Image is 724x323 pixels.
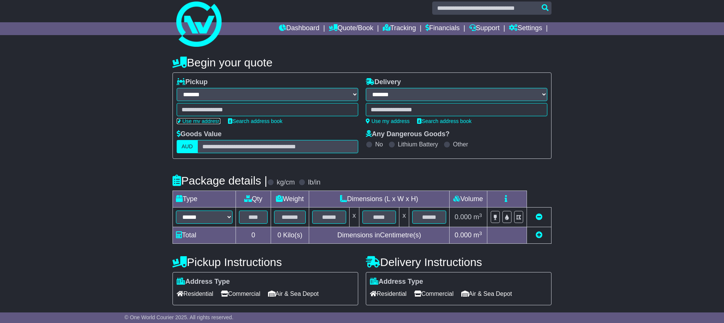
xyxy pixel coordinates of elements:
a: Use my address [366,118,410,124]
a: Search address book [417,118,471,124]
td: Qty [236,191,271,208]
span: Residential [177,288,213,300]
span: Air & Sea Depot [461,288,512,300]
label: Pickup [177,78,208,86]
td: Dimensions in Centimetre(s) [309,227,449,244]
td: 0 [236,227,271,244]
label: lb/in [308,178,320,187]
span: Commercial [414,288,453,300]
h4: Begin your quote [173,56,551,69]
a: Financials [425,22,460,35]
sup: 3 [479,231,482,236]
a: Support [469,22,500,35]
a: Quote/Book [329,22,373,35]
span: Commercial [221,288,260,300]
a: Settings [509,22,542,35]
h4: Delivery Instructions [366,256,551,268]
a: Remove this item [536,213,542,221]
h4: Pickup Instructions [173,256,358,268]
a: Search address book [228,118,282,124]
a: Tracking [383,22,416,35]
label: Any Dangerous Goods? [366,130,450,138]
td: Total [173,227,236,244]
label: kg/cm [277,178,295,187]
sup: 3 [479,212,482,218]
td: x [399,208,409,227]
a: Use my address [177,118,220,124]
label: Other [453,141,468,148]
label: Lithium Battery [398,141,438,148]
span: 0.000 [454,231,471,239]
a: Add new item [536,231,542,239]
td: Type [173,191,236,208]
td: Volume [449,191,487,208]
label: Address Type [370,278,423,286]
span: Air & Sea Depot [268,288,319,300]
span: 0 [277,231,281,239]
span: m [473,213,482,221]
label: No [375,141,383,148]
label: AUD [177,140,198,153]
td: x [349,208,359,227]
label: Delivery [366,78,401,86]
span: © One World Courier 2025. All rights reserved. [125,314,234,320]
span: Residential [370,288,407,300]
td: Weight [271,191,309,208]
span: m [473,231,482,239]
td: Dimensions (L x W x H) [309,191,449,208]
td: Kilo(s) [271,227,309,244]
label: Goods Value [177,130,222,138]
a: Dashboard [279,22,319,35]
label: Address Type [177,278,230,286]
h4: Package details | [173,174,267,187]
span: 0.000 [454,213,471,221]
